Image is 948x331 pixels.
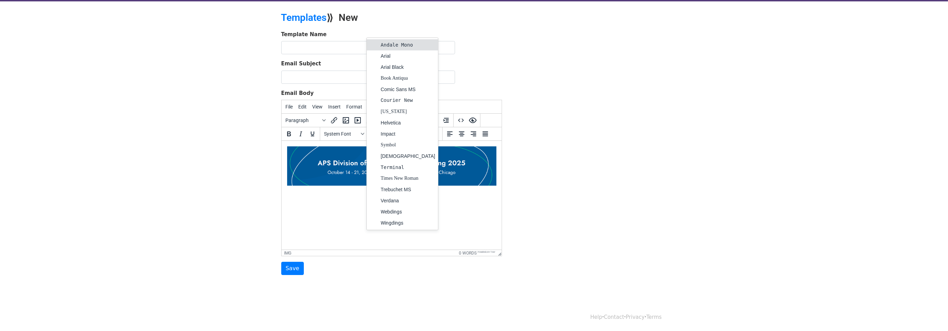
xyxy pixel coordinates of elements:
div: Trebuchet MS [381,185,435,194]
button: Insert/edit image [340,114,352,126]
div: Wingdings [381,219,435,227]
label: Email Subject [281,60,321,68]
div: Comic Sans MS [381,85,435,94]
a: Help [590,314,602,320]
div: Arial [381,52,435,60]
div: Resize [496,250,502,256]
div: Wingdings [367,217,438,228]
div: Terminal [367,162,438,173]
button: Justify [479,128,491,140]
a: Powered by Tiny [478,251,496,253]
div: Verdana [381,196,435,205]
div: [US_STATE] [381,107,435,116]
div: Andale Mono [367,39,438,50]
button: Align center [456,128,468,140]
button: Fonts [322,128,367,140]
div: [DEMOGRAPHIC_DATA] [381,152,435,160]
button: 0 words [459,251,477,256]
label: Template Name [281,31,327,39]
button: Blocks [283,114,328,126]
a: Terms [646,314,662,320]
span: Edit [299,104,307,110]
div: Comic Sans MS [367,84,438,95]
a: Templates [281,12,327,23]
span: System Font [324,131,358,137]
div: Trebuchet MS [367,184,438,195]
span: File [286,104,293,110]
div: Book Antiqua [381,74,435,82]
button: Source code [455,114,467,126]
span: Format [347,104,363,110]
button: Preview [467,114,479,126]
div: Courier New [367,95,438,106]
div: Georgia [367,106,438,117]
div: Tahoma [367,151,438,162]
button: Italic [295,128,307,140]
button: Insert template [364,114,375,126]
button: Insert/edit link [328,114,340,126]
div: Terminal [381,163,435,171]
h2: ⟫ New [281,12,535,24]
button: Bold [283,128,295,140]
label: Email Body [281,89,314,97]
button: Underline [307,128,318,140]
div: Helvetica [367,117,438,128]
a: Contact [604,314,624,320]
iframe: Chat Widget [913,298,948,331]
div: Arial Black [381,63,435,71]
div: Verdana [367,195,438,206]
button: Insert/edit media [352,114,364,126]
input: Save [281,262,304,275]
div: Times New Roman [381,174,435,183]
button: Align right [468,128,479,140]
div: Symbol [367,139,438,151]
span: View [313,104,323,110]
div: img [284,251,292,256]
div: Times New Roman [367,173,438,184]
div: Arial Black [367,62,438,73]
button: Increase indent [440,114,452,126]
a: Privacy [626,314,645,320]
div: Andale Mono [381,41,435,49]
div: Courier New [381,96,435,105]
div: Impact [381,130,435,138]
div: Impact [367,128,438,139]
span: Insert [329,104,341,110]
iframe: Rich Text Area. Press ALT-0 for help. [282,141,502,250]
button: Align left [444,128,456,140]
div: Symbol [381,141,435,149]
div: Book Antiqua [367,73,438,84]
div: Webdings [367,206,438,217]
div: Helvetica [381,119,435,127]
span: Paragraph [286,118,320,123]
div: Arial [367,50,438,62]
div: Webdings [381,208,435,216]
